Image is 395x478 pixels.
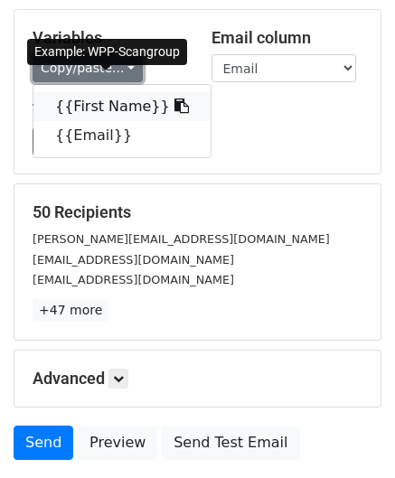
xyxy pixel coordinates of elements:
[78,426,157,460] a: Preview
[33,92,211,121] a: {{First Name}}
[33,121,211,150] a: {{Email}}
[33,202,362,222] h5: 50 Recipients
[33,369,362,389] h5: Advanced
[162,426,299,460] a: Send Test Email
[305,391,395,478] iframe: Chat Widget
[33,28,184,48] h5: Variables
[33,273,234,286] small: [EMAIL_ADDRESS][DOMAIN_NAME]
[14,426,73,460] a: Send
[212,28,363,48] h5: Email column
[33,299,108,322] a: +47 more
[33,253,234,267] small: [EMAIL_ADDRESS][DOMAIN_NAME]
[27,39,187,65] div: Example: WPP-Scangroup
[33,232,330,246] small: [PERSON_NAME][EMAIL_ADDRESS][DOMAIN_NAME]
